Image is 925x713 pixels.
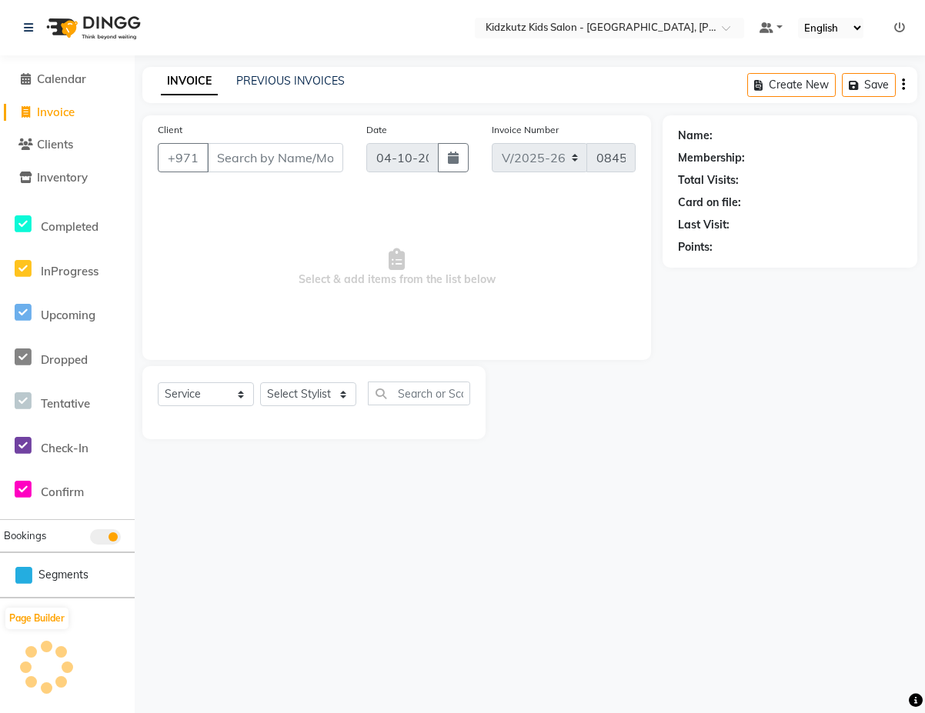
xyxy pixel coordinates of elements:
[492,123,559,137] label: Invoice Number
[366,123,387,137] label: Date
[41,441,88,455] span: Check-In
[4,71,131,88] a: Calendar
[41,396,90,411] span: Tentative
[678,239,713,255] div: Points:
[37,72,86,86] span: Calendar
[842,73,896,97] button: Save
[5,608,68,629] button: Page Builder
[678,150,745,166] div: Membership:
[161,68,218,95] a: INVOICE
[678,217,730,233] div: Last Visit:
[678,195,741,211] div: Card on file:
[678,128,713,144] div: Name:
[158,191,636,345] span: Select & add items from the list below
[236,74,345,88] a: PREVIOUS INVOICES
[41,308,95,322] span: Upcoming
[678,172,739,188] div: Total Visits:
[37,105,75,119] span: Invoice
[37,170,88,185] span: Inventory
[38,567,88,583] span: Segments
[4,529,46,541] span: Bookings
[37,137,73,152] span: Clients
[158,143,209,172] button: +971
[4,169,131,187] a: Inventory
[158,123,182,137] label: Client
[207,143,343,172] input: Search by Name/Mobile/Email/Code
[4,104,131,122] a: Invoice
[39,6,145,49] img: logo
[4,136,131,154] a: Clients
[41,264,99,278] span: InProgress
[41,352,88,367] span: Dropped
[41,485,84,499] span: Confirm
[368,381,470,405] input: Search or Scan
[41,219,99,234] span: Completed
[747,73,836,97] button: Create New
